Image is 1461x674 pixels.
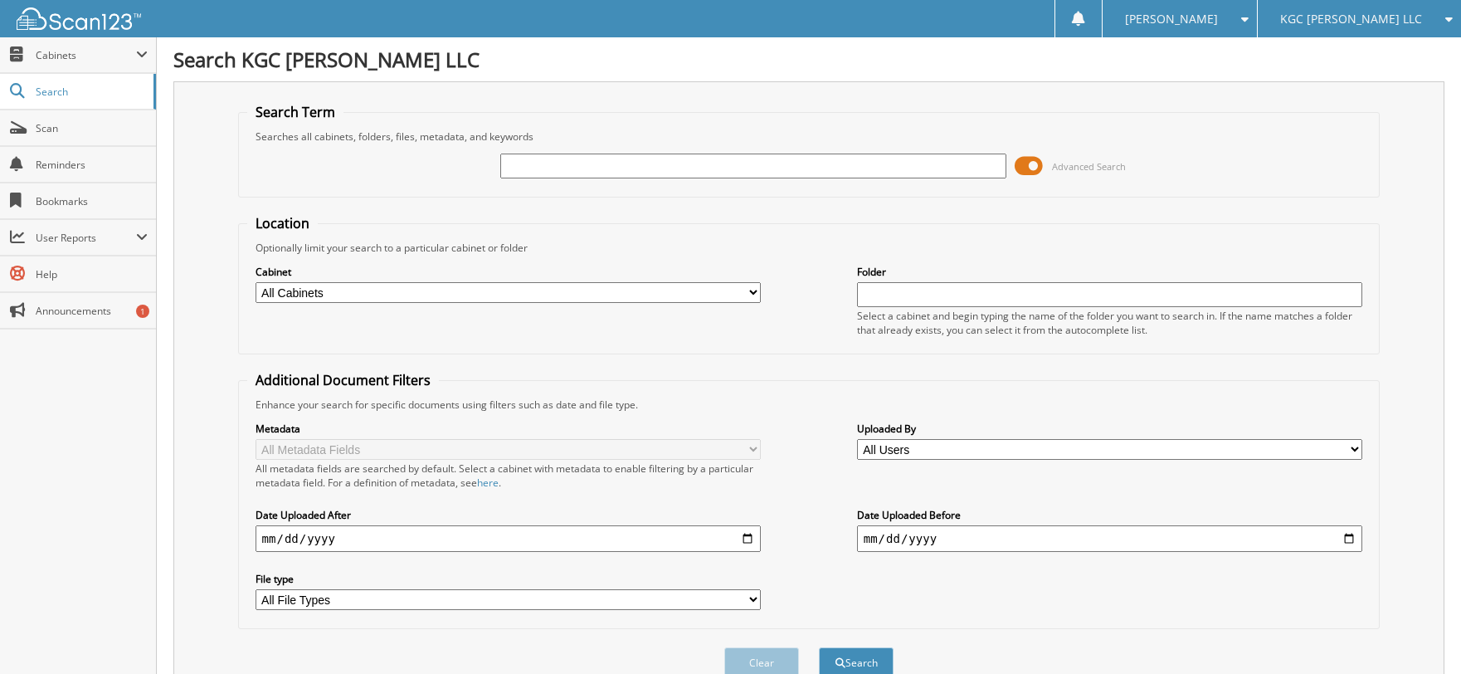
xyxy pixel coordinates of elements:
span: User Reports [36,231,136,245]
h1: Search KGC [PERSON_NAME] LLC [173,46,1444,73]
span: Help [36,267,148,281]
img: scan123-logo-white.svg [17,7,141,30]
div: Searches all cabinets, folders, files, metadata, and keywords [247,129,1371,144]
input: end [857,525,1363,552]
legend: Additional Document Filters [247,371,439,389]
label: Metadata [256,422,762,436]
label: File type [256,572,762,586]
span: Bookmarks [36,194,148,208]
span: Reminders [36,158,148,172]
label: Date Uploaded Before [857,508,1363,522]
div: Enhance your search for specific documents using filters such as date and file type. [247,398,1371,412]
span: Advanced Search [1052,160,1126,173]
span: Announcements [36,304,148,318]
label: Cabinet [256,265,762,279]
label: Folder [857,265,1363,279]
span: Scan [36,121,148,135]
legend: Search Term [247,103,343,121]
input: start [256,525,762,552]
label: Uploaded By [857,422,1363,436]
span: Search [36,85,145,99]
label: Date Uploaded After [256,508,762,522]
span: KGC [PERSON_NAME] LLC [1280,14,1422,24]
div: 1 [136,305,149,318]
span: [PERSON_NAME] [1125,14,1218,24]
a: here [477,476,499,490]
div: Optionally limit your search to a particular cabinet or folder [247,241,1371,255]
div: All metadata fields are searched by default. Select a cabinet with metadata to enable filtering b... [256,462,762,490]
span: Cabinets [36,48,136,62]
legend: Location [247,214,318,232]
div: Select a cabinet and begin typing the name of the folder you want to search in. If the name match... [857,309,1363,337]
